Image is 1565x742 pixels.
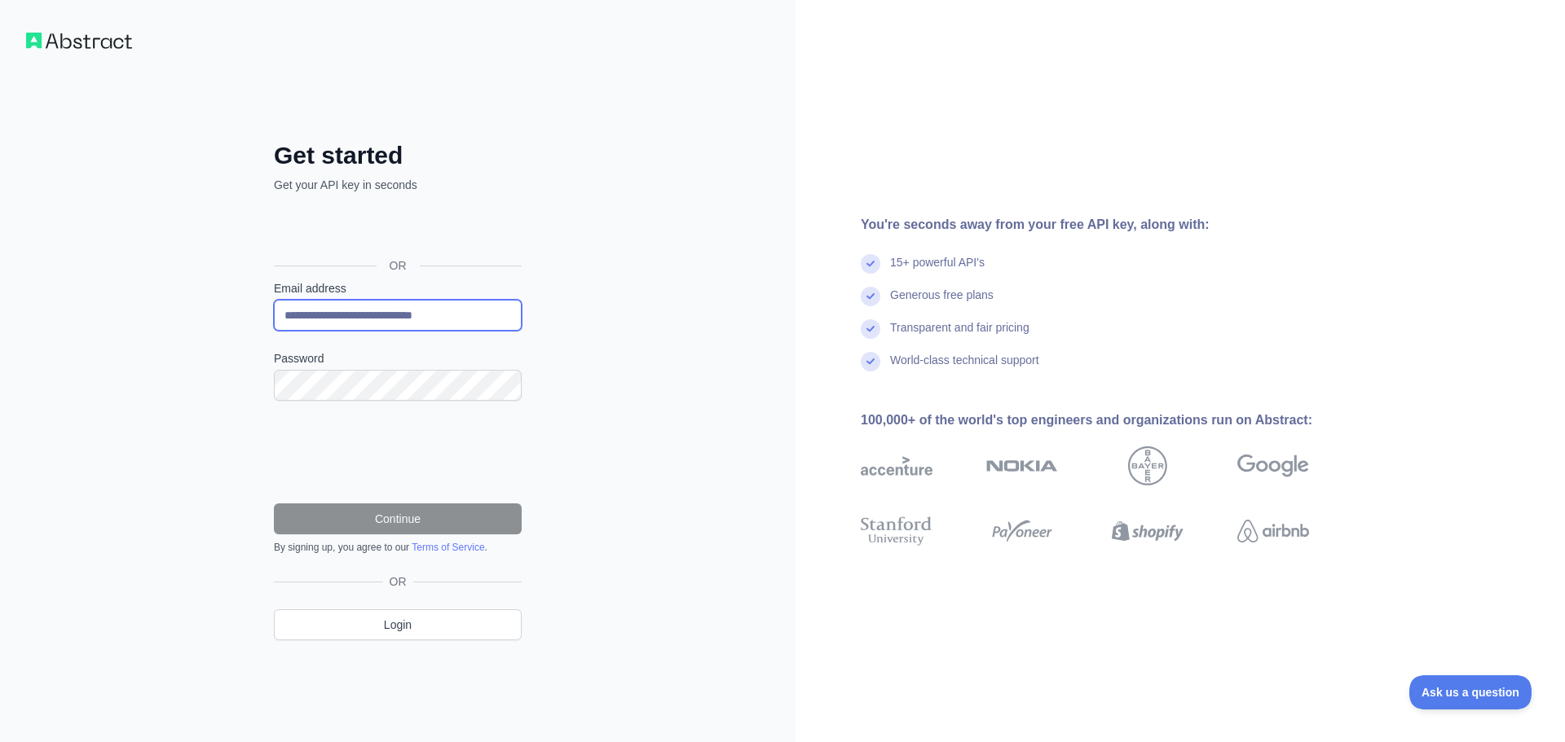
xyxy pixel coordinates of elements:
[274,141,522,170] h2: Get started
[986,513,1058,549] img: payoneer
[890,319,1029,352] div: Transparent and fair pricing
[861,352,880,371] img: check mark
[861,411,1361,430] div: 100,000+ of the world's top engineers and organizations run on Abstract:
[26,33,132,49] img: Workflow
[274,177,522,193] p: Get your API key in seconds
[861,319,880,339] img: check mark
[890,254,985,287] div: 15+ powerful API's
[274,541,522,554] div: By signing up, you agree to our .
[383,573,413,590] span: OR
[1237,513,1309,549] img: airbnb
[274,420,522,484] iframe: reCAPTCHA
[861,287,880,306] img: check mark
[890,287,994,319] div: Generous free plans
[861,254,880,274] img: check mark
[890,352,1039,384] div: World-class technical support
[274,350,522,367] label: Password
[1128,446,1167,485] img: bayer
[861,215,1361,235] div: You're seconds away from your free API key, along with:
[1237,446,1309,485] img: google
[1409,675,1532,709] iframe: Toggle Customer Support
[412,542,484,553] a: Terms of Service
[377,257,420,274] span: OR
[861,446,932,485] img: accenture
[986,446,1058,485] img: nokia
[274,503,522,534] button: Continue
[266,211,527,247] iframe: Kirjaudu Google-tilillä -painike
[1112,513,1184,549] img: shopify
[274,280,522,296] label: Email address
[861,513,932,549] img: stanford university
[274,609,522,640] a: Login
